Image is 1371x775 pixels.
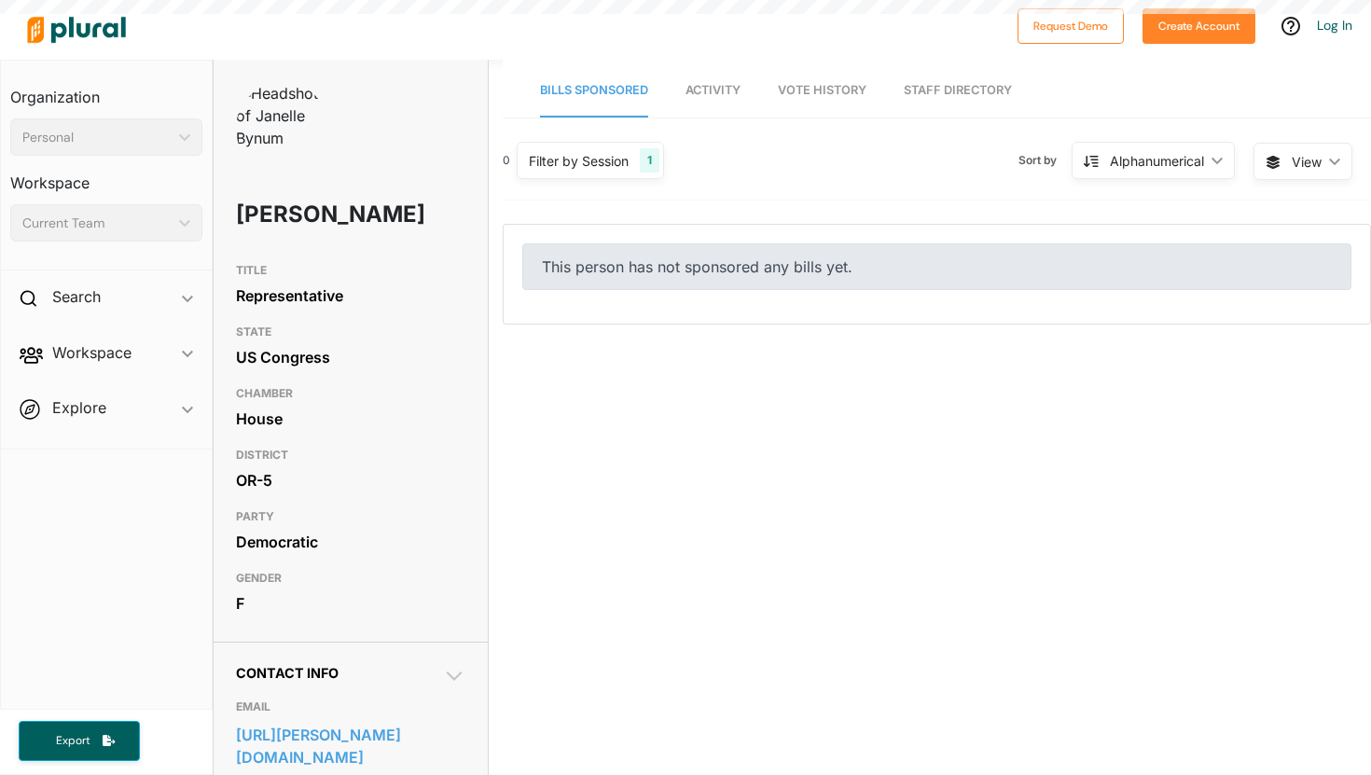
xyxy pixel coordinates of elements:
[22,214,172,233] div: Current Team
[1317,17,1352,34] a: Log In
[904,64,1012,118] a: Staff Directory
[522,243,1351,290] div: This person has not sponsored any bills yet.
[1292,152,1322,172] span: View
[10,156,202,197] h3: Workspace
[19,721,140,761] button: Export
[236,589,464,617] div: F
[52,286,101,307] h2: Search
[236,567,464,589] h3: GENDER
[10,70,202,111] h3: Organization
[640,148,659,173] div: 1
[236,696,464,718] h3: EMAIL
[236,382,464,405] h3: CHAMBER
[22,128,172,147] div: Personal
[236,505,464,528] h3: PARTY
[236,721,464,771] a: [URL][PERSON_NAME][DOMAIN_NAME]
[236,321,464,343] h3: STATE
[236,282,464,310] div: Representative
[43,733,103,749] span: Export
[236,405,464,433] div: House
[236,528,464,556] div: Democratic
[778,64,866,118] a: Vote History
[540,83,648,97] span: Bills Sponsored
[236,82,329,149] img: Headshot of Janelle Bynum
[236,665,339,681] span: Contact Info
[1142,8,1255,44] button: Create Account
[1018,15,1124,35] a: Request Demo
[503,152,510,169] div: 0
[529,151,629,171] div: Filter by Session
[540,64,648,118] a: Bills Sponsored
[685,64,741,118] a: Activity
[236,444,464,466] h3: DISTRICT
[778,83,866,97] span: Vote History
[1110,151,1204,171] div: Alphanumerical
[1018,152,1072,169] span: Sort by
[1018,8,1124,44] button: Request Demo
[1142,15,1255,35] a: Create Account
[236,466,464,494] div: OR-5
[685,83,741,97] span: Activity
[236,343,464,371] div: US Congress
[236,259,464,282] h3: TITLE
[236,187,373,242] h1: [PERSON_NAME]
